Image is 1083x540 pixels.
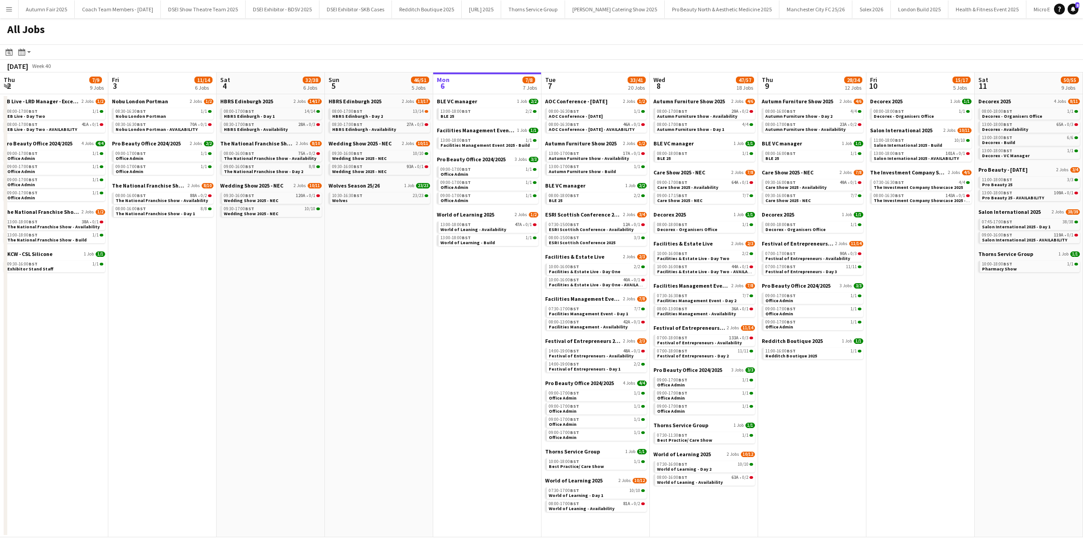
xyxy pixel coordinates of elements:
[982,126,1028,132] span: Decorex - Availability
[787,108,796,114] span: BST
[734,141,744,146] span: 1 Job
[4,140,105,147] a: Pro Beauty Office 2024/20254 Jobs4/4
[623,151,630,156] span: 17A
[565,0,665,18] button: [PERSON_NAME] Catering Show 2025
[332,108,428,119] a: 08:00-17:00BST13/14HBRS Edinburgh - Day 2
[570,164,579,169] span: BST
[787,150,796,156] span: BST
[332,151,363,156] span: 09:30-16:00
[549,121,645,132] a: 08:00-16:30BST46A•0/1AOC Conference - [DATE] - AVAILABILITY
[7,164,103,174] a: 09:00-17:00BST1/1Office Admin
[437,98,538,105] a: BLE VC manager1 Job2/2
[765,126,846,132] span: Autumn Furniture Show - Availability
[870,127,972,134] a: Salon International 20252 Jobs10/11
[982,153,1030,159] span: Decorex - VC Manager
[874,151,904,156] span: 13:00-18:00
[948,0,1026,18] button: Health & Fitness Event 2025
[437,98,477,105] span: BLE VC manager
[765,122,796,127] span: 08:00-17:00
[765,122,861,127] div: •
[982,109,1012,114] span: 08:00-18:00
[437,127,538,156] div: Facilities Management Event 20251 Job1/113:00-18:00BST1/1Facilities Management Event 2025 - Build
[332,126,396,132] span: HBRS Edinburgh - Availability
[112,98,213,140] div: Nobu London Portman2 Jobs1/208:30-16:30BST1/1Nobu London Portman08:30-16:30BST70A•0/1Nobu London ...
[870,127,933,134] span: Salon International 2025
[954,138,965,143] span: 10/10
[545,140,647,147] a: Autumn Furniture Show 20252 Jobs1/2
[852,0,891,18] button: Solex 2026
[112,140,213,147] a: Pro Beauty Office 2024/20252 Jobs2/2
[329,140,430,147] a: Wedding Show 2025 - NEC2 Jobs10/11
[545,140,617,147] span: Autumn Furniture Show 2025
[413,151,424,156] span: 10/10
[950,99,960,104] span: 1 Job
[437,156,538,163] a: Pro Beauty Office 2024/20253 Jobs3/3
[440,137,537,148] a: 13:00-18:00BST1/1Facilities Management Event 2025 - Build
[224,113,275,119] span: HBRS Edinburgh - Day 1
[440,142,530,148] span: Facilities Management Event 2025 - Build
[762,98,863,140] div: Autumn Furniture Show 20252 Jobs4/608:00-16:00BST4/4Autumn Furniture Show - Day 208:00-17:00BST23...
[332,150,428,161] a: 09:30-16:00BST10/10Wedding Show 2025 - NEC
[762,140,863,147] a: BLE VC manager1 Job1/1
[854,99,863,104] span: 4/6
[731,99,744,104] span: 2 Jobs
[570,121,579,127] span: BST
[353,108,363,114] span: BST
[1067,109,1073,114] span: 1/1
[440,109,471,114] span: 13:00-18:00
[549,151,645,156] div: •
[294,99,306,104] span: 2 Jobs
[874,138,904,143] span: 11:00-18:00
[549,109,579,114] span: 08:00-16:30
[515,157,527,162] span: 3 Jobs
[982,121,1078,132] a: 13:00-18:00BST65A•0/3Decorex - Availability
[246,0,319,18] button: DSEI Exhibitor - BDSV 2025
[332,113,383,119] span: HBRS Edinburgh - Day 2
[332,121,428,132] a: 08:30-17:00BST27A•0/3HBRS Edinburgh - Availability
[462,108,471,114] span: BST
[545,98,647,105] a: AOC Conference - [DATE]2 Jobs1/2
[657,113,737,119] span: Autumn Furniture Show - Availability
[678,150,687,156] span: BST
[4,98,105,140] div: EB Live - LRD Manager - Excel 20252 Jobs1/208:00-17:00BST1/1EB Live - Day Two08:00-17:00BST41A•0/...
[549,150,645,161] a: 13:00-17:00BST17A•0/1Autumn Furniture Show - Availability
[82,99,94,104] span: 2 Jobs
[309,122,315,127] span: 0/3
[220,140,294,147] span: The National Franchise Show 2025
[840,122,847,127] span: 23A
[529,99,538,104] span: 2/2
[526,109,532,114] span: 2/2
[204,99,213,104] span: 1/2
[978,98,1011,105] span: Decorex 2025
[957,128,972,133] span: 10/11
[549,122,579,127] span: 08:00-16:30
[874,155,959,161] span: Salon International 2025 - AVAILABILITY
[982,122,1078,127] div: •
[440,138,471,143] span: 13:00-18:00
[634,151,640,156] span: 0/1
[1054,99,1066,104] span: 4 Jobs
[842,141,852,146] span: 1 Job
[19,0,75,18] button: Autumn Fair 2025
[309,151,315,156] span: 0/2
[959,151,965,156] span: 0/1
[204,141,213,146] span: 2/2
[895,108,904,114] span: BST
[982,135,1012,140] span: 13:00-18:00
[402,141,414,146] span: 2 Jobs
[392,0,462,18] button: Redditch Boutique 2025
[765,113,832,119] span: Autumn Furniture Show - Day 2
[137,108,146,114] span: BST
[545,140,647,182] div: Autumn Furniture Show 20252 Jobs1/213:00-17:00BST17A•0/1Autumn Furniture Show - Availability13:00...
[946,151,955,156] span: 101A
[874,108,970,119] a: 08:00-18:00BST1/1Decorex - Organisers Office
[895,150,904,156] span: BST
[92,109,99,114] span: 1/1
[4,98,105,105] a: EB Live - LRD Manager - Excel 20252 Jobs1/2
[353,121,363,127] span: BST
[657,150,753,161] a: 08:00-18:00BST1/1BLE 25
[653,140,755,169] div: BLE VC manager1 Job1/108:00-18:00BST1/1BLE 25
[92,122,99,127] span: 0/1
[982,149,1012,153] span: 13:00-18:00
[224,164,320,174] a: 09:00-16:00BST8/8The National Franchise Show - Day 2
